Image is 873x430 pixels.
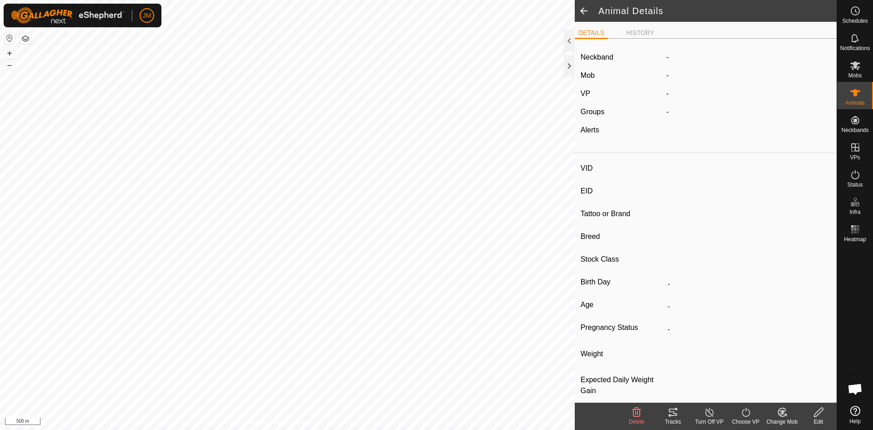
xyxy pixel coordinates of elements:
span: Delete [629,419,645,425]
div: Change Mob [764,418,800,426]
label: Mob [581,71,595,79]
label: VP [581,90,590,97]
label: Groups [581,108,604,116]
label: Birth Day [581,276,664,288]
label: Weight [581,344,664,364]
span: - [667,71,669,79]
span: Infra [849,209,860,215]
h2: Animal Details [598,5,837,16]
div: Edit [800,418,837,426]
button: + [4,48,15,59]
label: Stock Class [581,253,664,265]
div: - [663,106,835,117]
span: JM [143,11,151,20]
label: - [667,52,669,63]
a: Privacy Policy [251,418,286,426]
a: Contact Us [296,418,323,426]
label: Tattoo or Brand [581,208,664,220]
span: Schedules [842,18,868,24]
label: Alerts [581,126,599,134]
div: Choose VP [727,418,764,426]
label: EID [581,185,664,197]
li: HISTORY [622,28,658,38]
div: Open chat [842,375,869,403]
div: Turn Off VP [691,418,727,426]
button: Reset Map [4,33,15,44]
span: Neckbands [841,127,868,133]
a: Help [837,402,873,428]
label: Expected Daily Weight Gain [581,374,664,396]
label: Neckband [581,52,613,63]
img: Gallagher Logo [11,7,125,24]
button: Map Layers [20,33,31,44]
span: Help [849,419,861,424]
span: Heatmap [844,237,866,242]
app-display-virtual-paddock-transition: - [667,90,669,97]
button: – [4,60,15,71]
label: Age [581,299,664,311]
span: Status [847,182,863,187]
span: VPs [850,155,860,160]
span: Notifications [840,46,870,51]
li: DETAILS [575,28,608,39]
span: Mobs [848,73,862,78]
label: VID [581,162,664,174]
label: Breed [581,231,664,243]
label: Pregnancy Status [581,322,664,334]
div: Tracks [655,418,691,426]
span: Animals [845,100,865,106]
